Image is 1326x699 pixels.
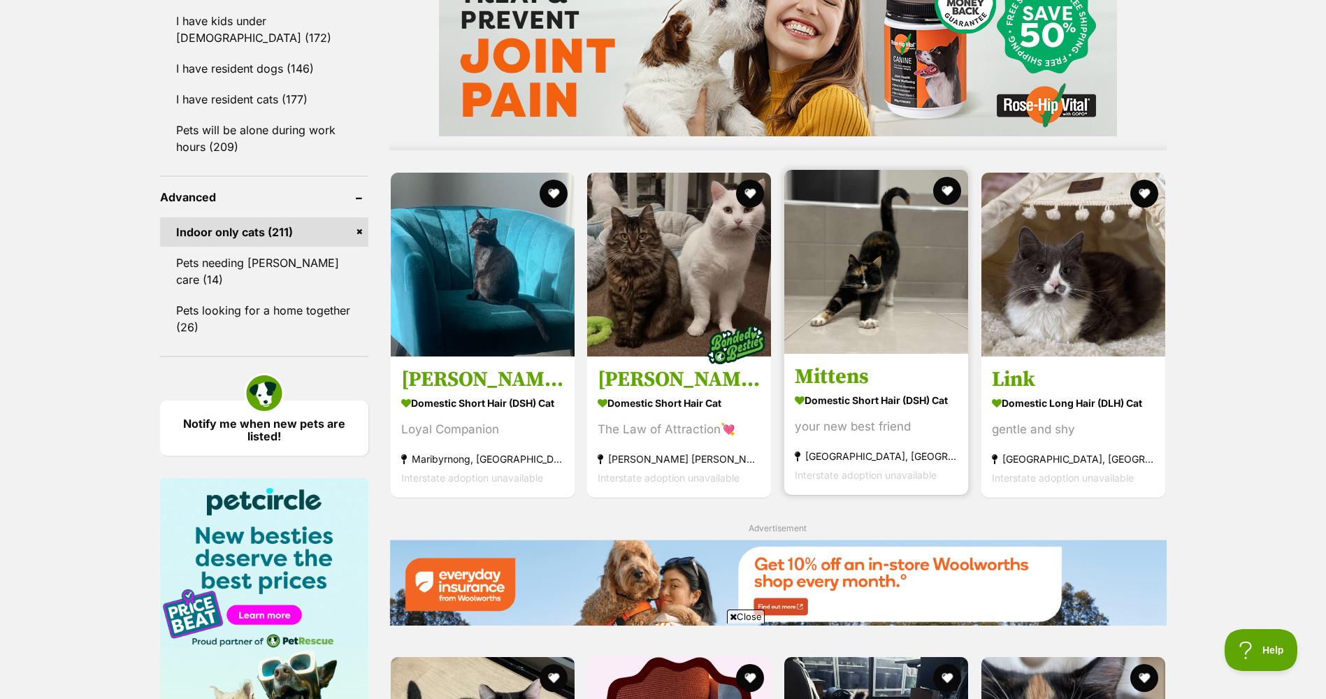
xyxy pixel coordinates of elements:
button: favourite [539,180,567,208]
img: Jay 🐈‍⬛ - Domestic Short Hair (DSH) Cat [391,173,575,356]
a: [PERSON_NAME] & Mist💜💙 Domestic Short Hair Cat The Law of Attraction💘 [PERSON_NAME] [PERSON_NAME]... [587,356,771,498]
div: Loyal Companion [401,420,564,439]
a: Pets looking for a home together (26) [160,296,368,342]
a: Pets needing [PERSON_NAME] care (14) [160,248,368,294]
span: Interstate adoption unavailable [401,472,543,484]
iframe: Advertisement [409,629,918,692]
a: I have resident dogs (146) [160,54,368,83]
strong: [GEOGRAPHIC_DATA], [GEOGRAPHIC_DATA] [992,449,1155,468]
span: Advertisement [749,523,807,533]
h3: Link [992,366,1155,393]
button: favourite [933,177,961,205]
button: favourite [1130,180,1158,208]
a: Notify me when new pets are listed! [160,401,368,456]
h3: [PERSON_NAME] & Mist💜💙 [598,366,761,393]
img: Everyday Insurance promotional banner [389,540,1167,626]
span: Close [727,610,765,624]
h3: Mittens [795,363,958,390]
h3: [PERSON_NAME] 🐈‍⬛ [401,366,564,393]
a: Mittens Domestic Short Hair (DSH) Cat your new best friend [GEOGRAPHIC_DATA], [GEOGRAPHIC_DATA] I... [784,353,968,495]
a: Pets will be alone during work hours (209) [160,115,368,161]
strong: Maribyrnong, [GEOGRAPHIC_DATA] [401,449,564,468]
span: Interstate adoption unavailable [598,472,740,484]
button: favourite [933,664,961,692]
button: favourite [1130,664,1158,692]
img: Mittens - Domestic Short Hair (DSH) Cat [784,170,968,354]
header: Advanced [160,191,368,203]
strong: Domestic Short Hair Cat [598,393,761,413]
a: Everyday Insurance promotional banner [389,540,1167,628]
img: bonded besties [701,310,771,380]
strong: Domestic Short Hair (DSH) Cat [401,393,564,413]
div: The Law of Attraction💘 [598,420,761,439]
a: Link Domestic Long Hair (DLH) Cat gentle and shy [GEOGRAPHIC_DATA], [GEOGRAPHIC_DATA] Interstate ... [981,356,1165,498]
button: favourite [736,180,764,208]
a: Indoor only cats (211) [160,217,368,247]
strong: [GEOGRAPHIC_DATA], [GEOGRAPHIC_DATA] [795,447,958,466]
img: Angelo & Mist💜💙 - Domestic Short Hair Cat [587,173,771,356]
a: I have kids under [DEMOGRAPHIC_DATA] (172) [160,6,368,52]
div: gentle and shy [992,420,1155,439]
iframe: Help Scout Beacon - Open [1225,629,1298,671]
strong: Domestic Short Hair (DSH) Cat [795,390,958,410]
img: Link - Domestic Long Hair (DLH) Cat [981,173,1165,356]
span: Interstate adoption unavailable [992,472,1134,484]
div: your new best friend [795,417,958,436]
strong: [PERSON_NAME] [PERSON_NAME], [GEOGRAPHIC_DATA] [598,449,761,468]
a: I have resident cats (177) [160,85,368,114]
span: Interstate adoption unavailable [795,469,937,481]
strong: Domestic Long Hair (DLH) Cat [992,393,1155,413]
a: [PERSON_NAME] 🐈‍⬛ Domestic Short Hair (DSH) Cat Loyal Companion Maribyrnong, [GEOGRAPHIC_DATA] In... [391,356,575,498]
